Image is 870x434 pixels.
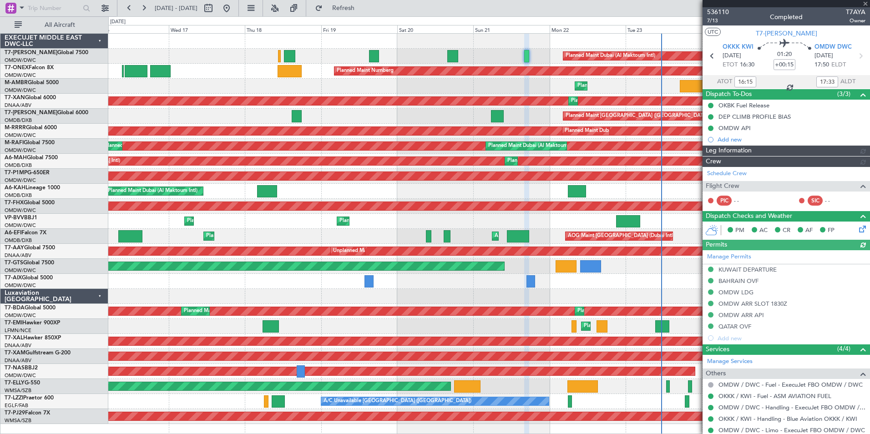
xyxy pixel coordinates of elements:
[5,222,36,229] a: OMDW/DWC
[723,61,738,70] span: ETOT
[5,372,36,379] a: OMDW/DWC
[5,260,23,266] span: T7-GTS
[783,226,790,235] span: CR
[5,80,59,86] a: M-AMBRGlobal 5000
[777,50,792,59] span: 01:20
[5,117,32,124] a: OMDB/DXB
[5,147,36,154] a: OMDW/DWC
[5,260,54,266] a: T7-GTSGlobal 7500
[5,185,25,191] span: A6-KAH
[723,51,741,61] span: [DATE]
[566,109,718,123] div: Planned Maint [GEOGRAPHIC_DATA] ([GEOGRAPHIC_DATA] Intl)
[828,226,835,235] span: FP
[187,214,277,228] div: Planned Maint Dubai (Al Maktoum Intl)
[5,267,36,274] a: OMDW/DWC
[5,65,54,71] a: T7-ONEXFalcon 8X
[337,64,394,78] div: Planned Maint Nurnberg
[5,320,60,326] a: T7-EMIHawker 900XP
[324,5,363,11] span: Refresh
[5,305,56,311] a: T7-BDAGlobal 5000
[324,394,471,408] div: A/C Unavailable [GEOGRAPHIC_DATA] ([GEOGRAPHIC_DATA])
[5,87,36,94] a: OMDW/DWC
[718,392,831,400] a: OKKK / KWI - Fuel - ASM AVIATION FUEL
[5,125,57,131] a: M-RRRRGlobal 6000
[5,252,31,259] a: DNAA/ABV
[566,49,655,63] div: Planned Maint Dubai (Al Maktoum Intl)
[5,110,88,116] a: T7-[PERSON_NAME]Global 6000
[5,65,29,71] span: T7-ONEX
[577,79,667,93] div: Planned Maint Dubai (Al Maktoum Intl)
[5,410,50,416] a: T7-PJ29Falcon 7X
[707,17,729,25] span: 7/13
[735,226,744,235] span: PM
[473,25,549,33] div: Sun 21
[718,136,865,143] div: Add new
[5,312,36,319] a: OMDW/DWC
[5,230,46,236] a: A6-EFIFalcon 7X
[717,77,732,86] span: ATOT
[5,50,57,56] span: T7-[PERSON_NAME]
[339,214,429,228] div: Planned Maint Dubai (Al Maktoum Intl)
[184,304,273,318] div: Planned Maint Dubai (Al Maktoum Intl)
[723,43,754,52] span: OKKK KWI
[846,17,865,25] span: Owner
[702,25,778,33] div: Wed 24
[770,12,803,22] div: Completed
[5,357,31,364] a: DNAA/ABV
[584,319,671,333] div: Planned Maint [GEOGRAPHIC_DATA]
[495,229,521,243] div: AOG Maint
[814,43,852,52] span: OMDW DWC
[5,380,40,386] a: T7-ELLYG-550
[5,350,71,356] a: T7-XAMGulfstream G-200
[718,124,751,132] div: OMDW API
[5,215,24,221] span: VP-BVV
[311,1,365,15] button: Refresh
[5,365,38,371] a: T7-NASBBJ2
[5,57,36,64] a: OMDW/DWC
[28,1,80,15] input: Trip Number
[550,25,626,33] div: Mon 22
[488,139,578,153] div: Planned Maint Dubai (Al Maktoum Intl)
[705,28,721,36] button: UTC
[93,25,169,33] div: Tue 16
[577,304,667,318] div: Planned Maint Dubai (Al Maktoum Intl)
[5,342,31,349] a: DNAA/ABV
[5,387,31,394] a: WMSA/SZB
[5,395,23,401] span: T7-LZZI
[5,282,36,289] a: OMDW/DWC
[155,4,197,12] span: [DATE] - [DATE]
[706,211,792,222] span: Dispatch Checks and Weather
[5,335,61,341] a: T7-XALHawker 850XP
[110,18,126,26] div: [DATE]
[333,244,468,258] div: Unplanned Maint [GEOGRAPHIC_DATA] (Al Maktoum Intl)
[718,113,791,121] div: DEP CLIMB PROFILE BIAS
[5,275,53,281] a: T7-AIXGlobal 5000
[565,124,654,138] div: Planned Maint Dubai (Al Maktoum Intl)
[245,25,321,33] div: Thu 18
[805,226,813,235] span: AF
[5,140,55,146] a: M-RAFIGlobal 7500
[108,184,197,198] div: Planned Maint Dubai (Al Maktoum Intl)
[24,22,96,28] span: All Aircraft
[5,95,56,101] a: T7-XANGlobal 6000
[5,230,21,236] span: A6-EFI
[571,94,661,108] div: Planned Maint Dubai (Al Maktoum Intl)
[5,155,27,161] span: A6-MAH
[5,207,36,214] a: OMDW/DWC
[5,95,25,101] span: T7-XAN
[718,381,863,389] a: OMDW / DWC - Fuel - ExecuJet FBO OMDW / DWC
[5,275,22,281] span: T7-AIX
[5,110,57,116] span: T7-[PERSON_NAME]
[10,18,99,32] button: All Aircraft
[5,365,25,371] span: T7-NAS
[321,25,397,33] div: Fri 19
[5,395,54,401] a: T7-LZZIPraetor 600
[5,155,58,161] a: A6-MAHGlobal 7500
[718,404,865,411] a: OMDW / DWC - Handling - ExecuJet FBO OMDW / DWC
[5,320,22,326] span: T7-EMI
[5,192,32,199] a: OMDB/DXB
[5,237,32,244] a: OMDB/DXB
[5,215,37,221] a: VP-BVVBBJ1
[840,77,855,86] span: ALDT
[5,402,28,409] a: EGLF/FAB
